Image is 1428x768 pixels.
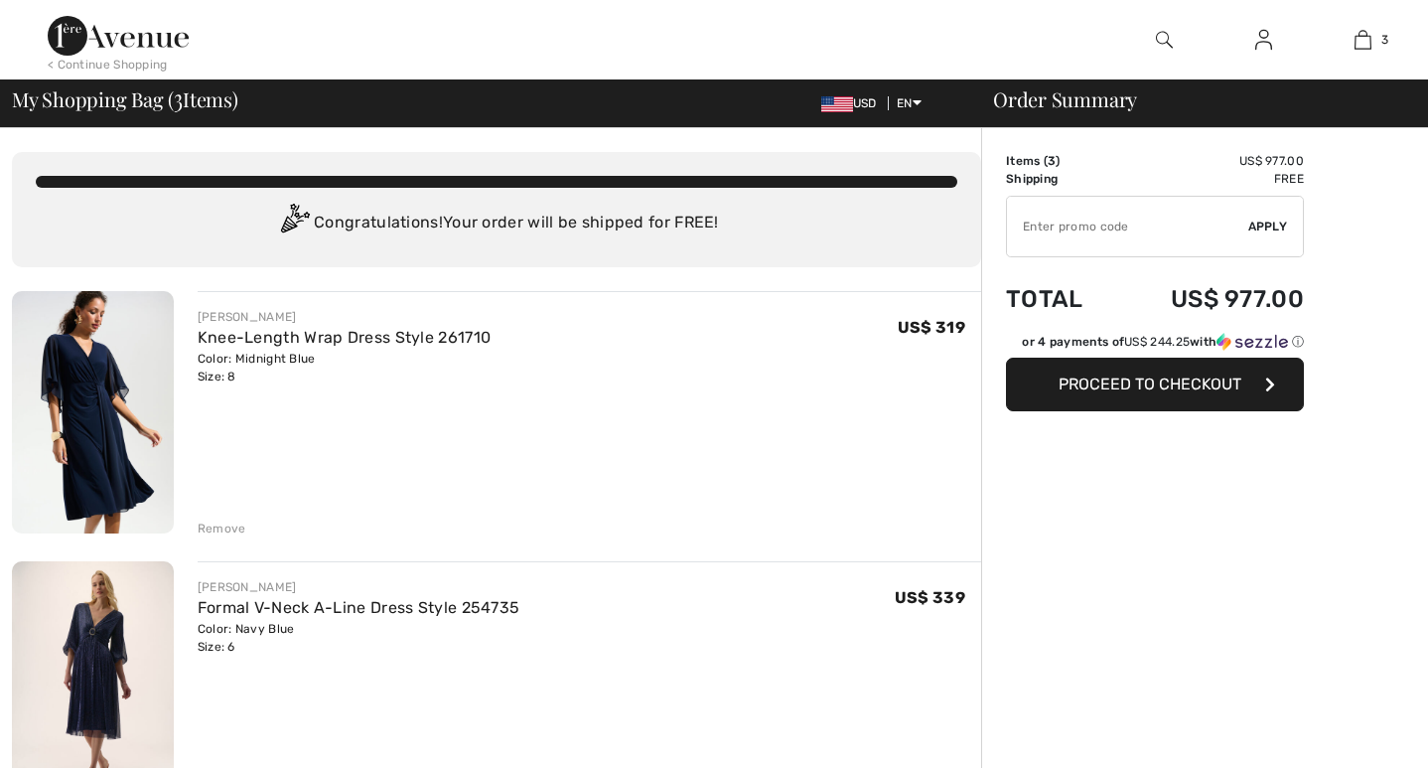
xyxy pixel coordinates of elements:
[1248,218,1288,235] span: Apply
[274,204,314,243] img: Congratulation2.svg
[1156,28,1173,52] img: search the website
[821,96,853,112] img: US Dollar
[1048,154,1056,168] span: 3
[897,96,922,110] span: EN
[12,89,238,109] span: My Shopping Bag ( Items)
[198,350,492,385] div: Color: Midnight Blue Size: 8
[198,620,520,656] div: Color: Navy Blue Size: 6
[1006,358,1304,411] button: Proceed to Checkout
[1115,152,1304,170] td: US$ 977.00
[198,578,520,596] div: [PERSON_NAME]
[198,520,246,538] div: Remove
[969,89,1416,109] div: Order Summary
[1007,197,1248,256] input: Promo code
[1300,708,1408,758] iframe: Opens a widget where you can find more information
[12,291,174,534] img: Knee-Length Wrap Dress Style 261710
[36,204,957,243] div: Congratulations! Your order will be shipped for FREE!
[1022,333,1304,351] div: or 4 payments of with
[1216,333,1288,351] img: Sezzle
[895,588,965,607] span: US$ 339
[198,598,520,617] a: Formal V-Neck A-Line Dress Style 254735
[198,328,492,347] a: Knee-Length Wrap Dress Style 261710
[1115,170,1304,188] td: Free
[48,56,168,74] div: < Continue Shopping
[1314,28,1411,52] a: 3
[1006,265,1115,333] td: Total
[1115,265,1304,333] td: US$ 977.00
[1006,170,1115,188] td: Shipping
[821,96,885,110] span: USD
[898,318,965,337] span: US$ 319
[1059,375,1241,393] span: Proceed to Checkout
[1006,152,1115,170] td: Items ( )
[174,84,183,110] span: 3
[1355,28,1371,52] img: My Bag
[1381,31,1388,49] span: 3
[1124,335,1190,349] span: US$ 244.25
[48,16,189,56] img: 1ère Avenue
[1006,333,1304,358] div: or 4 payments ofUS$ 244.25withSezzle Click to learn more about Sezzle
[1255,28,1272,52] img: My Info
[198,308,492,326] div: [PERSON_NAME]
[1239,28,1288,53] a: Sign In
